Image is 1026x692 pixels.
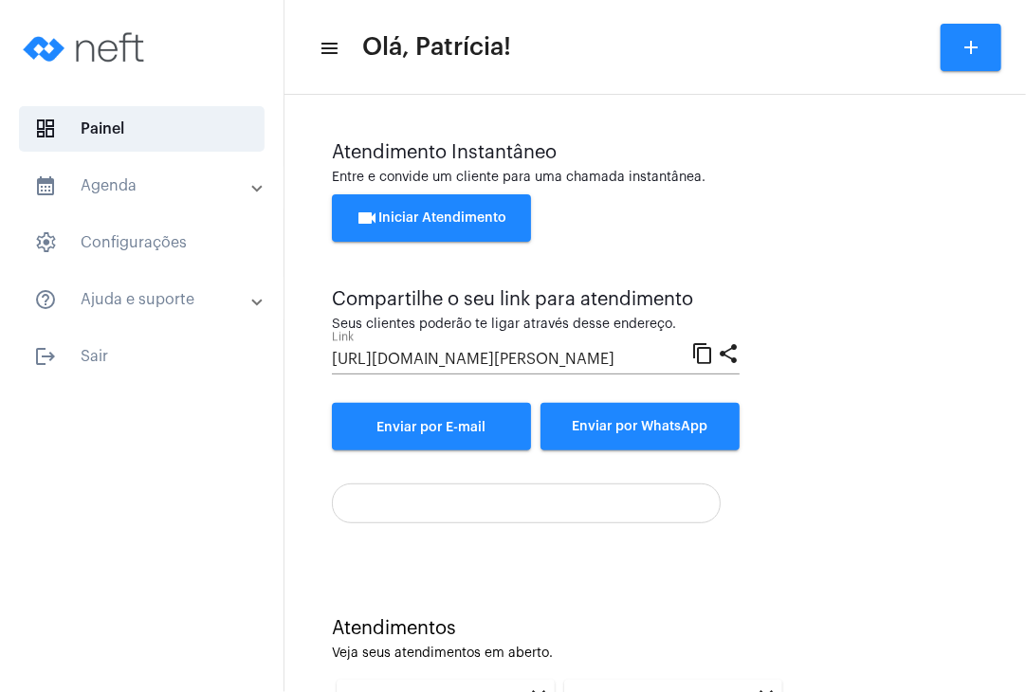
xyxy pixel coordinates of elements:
[34,174,57,197] mat-icon: sidenav icon
[332,289,740,310] div: Compartilhe o seu link para atendimento
[573,420,708,433] span: Enviar por WhatsApp
[717,341,740,364] mat-icon: share
[357,211,507,225] span: Iniciar Atendimento
[357,207,379,229] mat-icon: videocam
[34,174,253,197] mat-panel-title: Agenda
[332,171,979,185] div: Entre e convide um cliente para uma chamada instantânea.
[960,36,982,59] mat-icon: add
[19,334,265,379] span: Sair
[19,106,265,152] span: Painel
[332,646,979,661] div: Veja seus atendimentos em aberto.
[34,288,253,311] mat-panel-title: Ajuda e suporte
[34,231,57,254] span: sidenav icon
[540,403,740,450] button: Enviar por WhatsApp
[362,32,511,63] span: Olá, Patrícia!
[691,341,714,364] mat-icon: content_copy
[19,220,265,265] span: Configurações
[332,618,979,639] div: Atendimentos
[34,118,57,140] span: sidenav icon
[377,421,486,434] span: Enviar por E-mail
[332,403,531,450] a: Enviar por E-mail
[15,9,157,85] img: logo-neft-novo-2.png
[332,194,531,242] button: Iniciar Atendimento
[319,37,338,60] mat-icon: sidenav icon
[11,277,284,322] mat-expansion-panel-header: sidenav iconAjuda e suporte
[34,288,57,311] mat-icon: sidenav icon
[34,345,57,368] mat-icon: sidenav icon
[332,318,740,332] div: Seus clientes poderão te ligar através desse endereço.
[332,142,979,163] div: Atendimento Instantâneo
[11,163,284,209] mat-expansion-panel-header: sidenav iconAgenda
